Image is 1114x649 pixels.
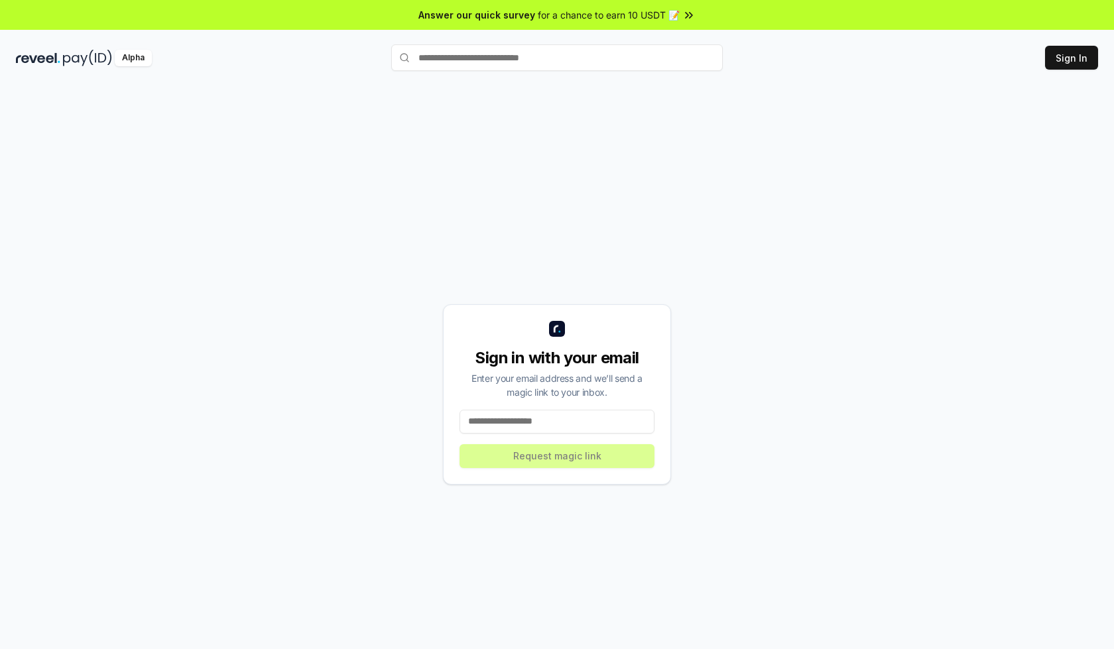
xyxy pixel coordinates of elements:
[460,347,654,369] div: Sign in with your email
[460,371,654,399] div: Enter your email address and we’ll send a magic link to your inbox.
[1045,46,1098,70] button: Sign In
[16,50,60,66] img: reveel_dark
[549,321,565,337] img: logo_small
[63,50,112,66] img: pay_id
[538,8,680,22] span: for a chance to earn 10 USDT 📝
[418,8,535,22] span: Answer our quick survey
[115,50,152,66] div: Alpha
